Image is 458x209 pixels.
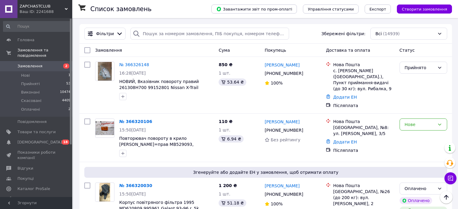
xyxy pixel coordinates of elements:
[375,31,382,37] span: Всі
[440,191,453,204] button: Наверх
[308,7,354,11] span: Управління статусами
[119,119,152,124] a: № 366320106
[219,78,246,86] div: 53.64 ₴
[265,119,300,125] a: [PERSON_NAME]
[265,192,303,197] span: [PHONE_NUMBER]
[333,140,357,144] a: Додати ЕН
[333,183,394,189] div: Нова Пошта
[369,7,386,11] span: Експорт
[17,63,42,69] span: Замовлення
[21,81,40,87] span: Прийняті
[119,71,146,75] span: 16:28[DATE]
[95,62,114,81] a: Фото товару
[68,107,70,112] span: 2
[219,119,232,124] span: 110 ₴
[20,9,72,14] div: Ваш ID: 2241688
[219,62,232,67] span: 850 ₴
[17,166,33,171] span: Відгуки
[98,62,112,81] img: Фото товару
[119,79,199,90] a: НОВИЙ, Вказівник повороту правий 261308H700 99152801 Nissan X-Trail
[17,119,47,124] span: Повідомлення
[130,28,289,40] input: Пошук за номером замовлення, ПІБ покупця, номером телефону, Email, номером накладної
[303,5,359,14] button: Управління статусами
[383,31,400,36] span: (14939)
[265,71,303,76] span: [PHONE_NUMBER]
[21,107,40,112] span: Оплачені
[219,199,246,207] div: 51.18 ₴
[219,71,230,75] span: 1 шт.
[271,137,301,142] span: Без рейтингу
[95,118,114,138] a: Фото товару
[87,169,445,175] span: Згенеруйте або додайте ЕН у замовлення, щоб отримати оплату
[397,5,452,14] button: Створити замовлення
[271,81,283,85] span: 100%
[119,62,149,67] a: № 366326148
[20,4,65,9] span: ZAPCHASTCLUB
[219,135,243,143] div: 6.94 ₴
[219,192,230,196] span: 1 шт.
[333,118,394,124] div: Нова Пошта
[95,48,122,53] span: Замовлення
[17,176,34,181] span: Покупці
[95,121,114,135] img: Фото товару
[90,5,151,13] h1: Список замовлень
[400,197,432,204] div: Оплачено
[96,31,114,37] span: Фільтри
[17,186,50,192] span: Каталог ProSale
[333,95,357,100] a: Додати ЕН
[265,183,300,189] a: [PERSON_NAME]
[333,189,394,207] div: [GEOGRAPHIC_DATA], №26 (до 200 кг): вул. [PERSON_NAME], 2
[17,140,62,145] span: [DEMOGRAPHIC_DATA]
[62,140,69,145] span: 18
[211,5,297,14] button: Завантажити звіт по пром-оплаті
[326,48,370,53] span: Доставка та оплата
[391,6,452,11] a: Створити замовлення
[333,68,394,92] div: с. [PERSON_NAME] ([GEOGRAPHIC_DATA].), Пункт приймання-видачі (до 30 кг): вул. Рибалка, 9
[68,73,70,78] span: 1
[265,48,286,53] span: Покупець
[95,183,114,202] a: Фото товару
[17,37,34,43] span: Головна
[219,183,237,188] span: 1 200 ₴
[400,48,415,53] span: Статус
[99,183,110,201] img: Фото товару
[333,62,394,68] div: Нова Пошта
[21,73,30,78] span: Нові
[216,6,292,12] span: Завантажити звіт по пром-оплаті
[66,81,70,87] span: 53
[402,7,447,11] span: Створити замовлення
[119,183,152,188] a: № 366320030
[119,192,146,196] span: 15:50[DATE]
[21,90,40,95] span: Виконані
[405,185,435,192] div: Оплачено
[219,48,230,53] span: Cума
[119,136,208,159] a: Повторювач повороту в крило [PERSON_NAME]=прав MB529093, MB605573, MB605574 995273 Galant 88-92r ...
[62,98,70,103] span: 4409
[119,128,146,132] span: 15:50[DATE]
[333,103,394,109] div: Післяплата
[265,62,300,68] a: [PERSON_NAME]
[333,147,394,153] div: Післяплата
[17,129,56,135] span: Товари та послуги
[271,201,283,206] span: 100%
[405,121,435,128] div: Нове
[17,196,38,202] span: Аналітика
[17,48,72,58] span: Замовлення та повідомлення
[60,90,70,95] span: 10474
[21,98,42,103] span: Скасовані
[63,63,69,69] span: 2
[265,128,303,133] span: [PHONE_NUMBER]
[405,64,435,71] div: Прийнято
[444,172,456,184] button: Чат з покупцем
[365,5,391,14] button: Експорт
[219,128,230,132] span: 1 шт.
[333,124,394,137] div: [GEOGRAPHIC_DATA], №8: ул. [PERSON_NAME], 3/5
[321,31,365,37] span: Збережені фільтри:
[3,21,71,32] input: Пошук
[17,150,56,161] span: Показники роботи компанії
